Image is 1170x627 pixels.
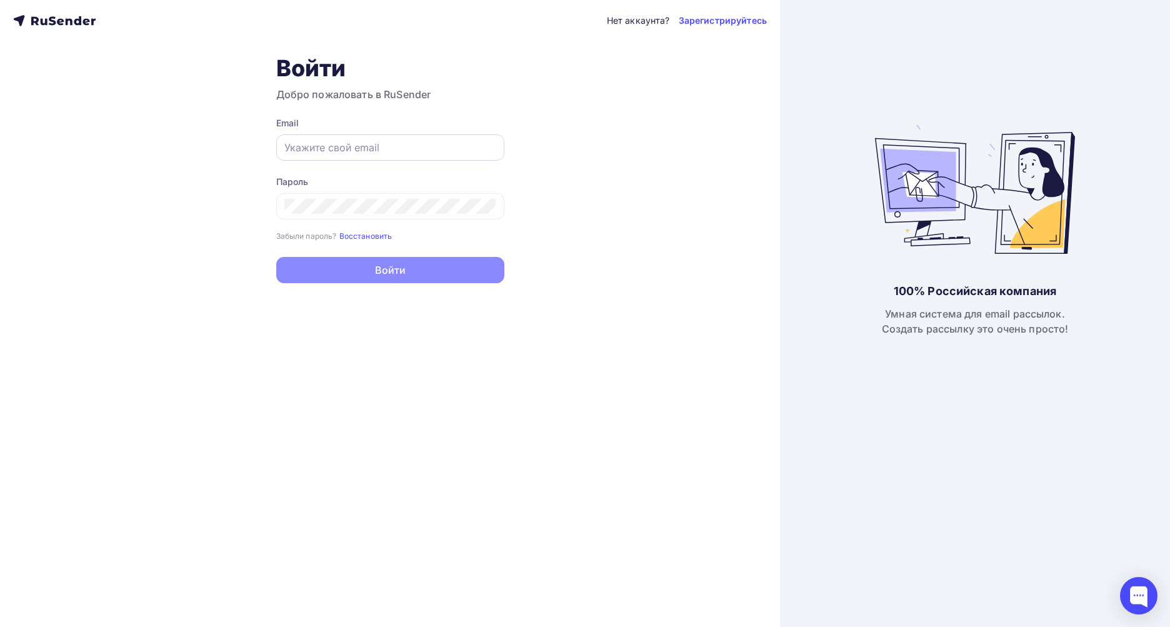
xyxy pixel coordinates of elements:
[339,231,392,241] small: Восстановить
[882,306,1069,336] div: Умная система для email рассылок. Создать рассылку это очень просто!
[339,230,392,241] a: Восстановить
[276,87,504,102] h3: Добро пожаловать в RuSender
[276,54,504,82] h1: Войти
[679,14,767,27] a: Зарегистрируйтесь
[284,140,496,155] input: Укажите свой email
[607,14,670,27] div: Нет аккаунта?
[894,284,1056,299] div: 100% Российская компания
[276,117,504,129] div: Email
[276,176,504,188] div: Пароль
[276,231,337,241] small: Забыли пароль?
[276,257,504,283] button: Войти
